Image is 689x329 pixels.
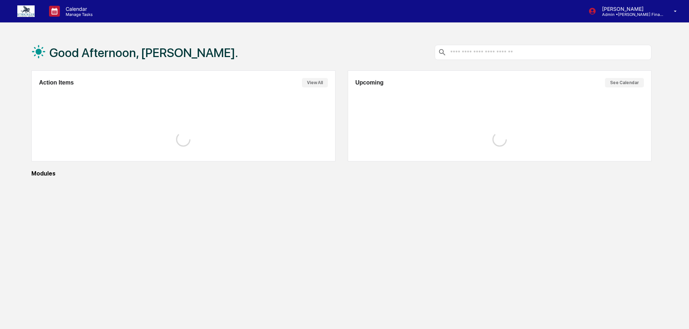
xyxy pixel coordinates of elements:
h1: Good Afternoon, [PERSON_NAME]. [49,46,238,60]
img: logo [17,5,35,17]
h2: Action Items [39,79,74,86]
p: Calendar [60,6,96,12]
p: Admin • [PERSON_NAME] Financial Group [596,12,663,17]
h2: Upcoming [355,79,383,86]
button: See Calendar [605,78,644,87]
div: Modules [31,170,651,177]
p: [PERSON_NAME] [596,6,663,12]
p: Manage Tasks [60,12,96,17]
button: View All [302,78,328,87]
